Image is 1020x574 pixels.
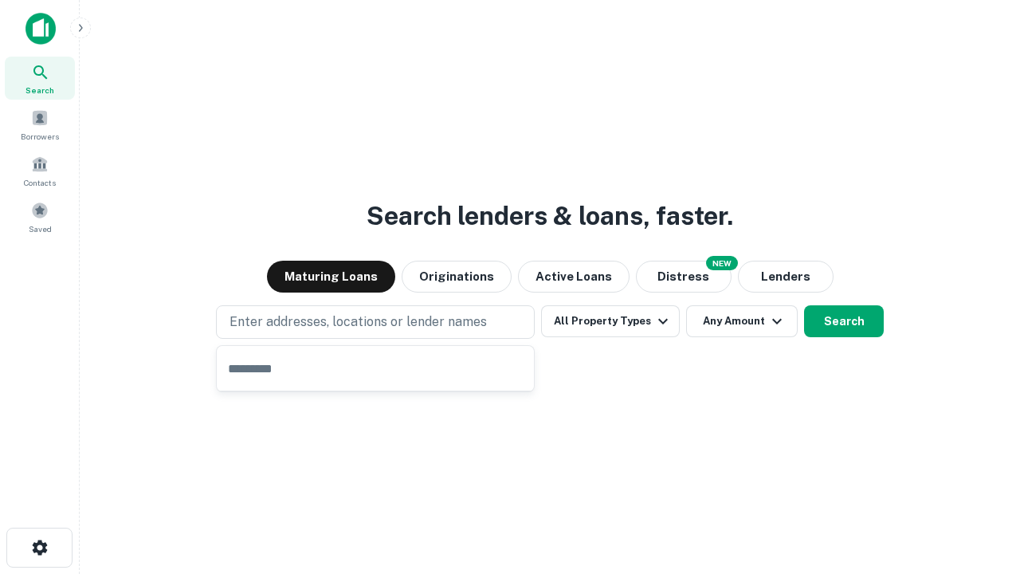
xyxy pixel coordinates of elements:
a: Search [5,57,75,100]
iframe: Chat Widget [940,446,1020,523]
a: Borrowers [5,103,75,146]
button: Search distressed loans with lien and other non-mortgage details. [636,261,732,293]
a: Contacts [5,149,75,192]
button: Lenders [738,261,834,293]
span: Contacts [24,176,56,189]
img: capitalize-icon.png [25,13,56,45]
span: Search [25,84,54,96]
div: NEW [706,256,738,270]
button: Enter addresses, locations or lender names [216,305,535,339]
button: Originations [402,261,512,293]
h3: Search lenders & loans, faster. [367,197,733,235]
span: Saved [29,222,52,235]
button: Maturing Loans [267,261,395,293]
button: Active Loans [518,261,630,293]
p: Enter addresses, locations or lender names [229,313,487,332]
button: Any Amount [686,305,798,337]
button: All Property Types [541,305,680,337]
span: Borrowers [21,130,59,143]
button: Search [804,305,884,337]
a: Saved [5,195,75,238]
